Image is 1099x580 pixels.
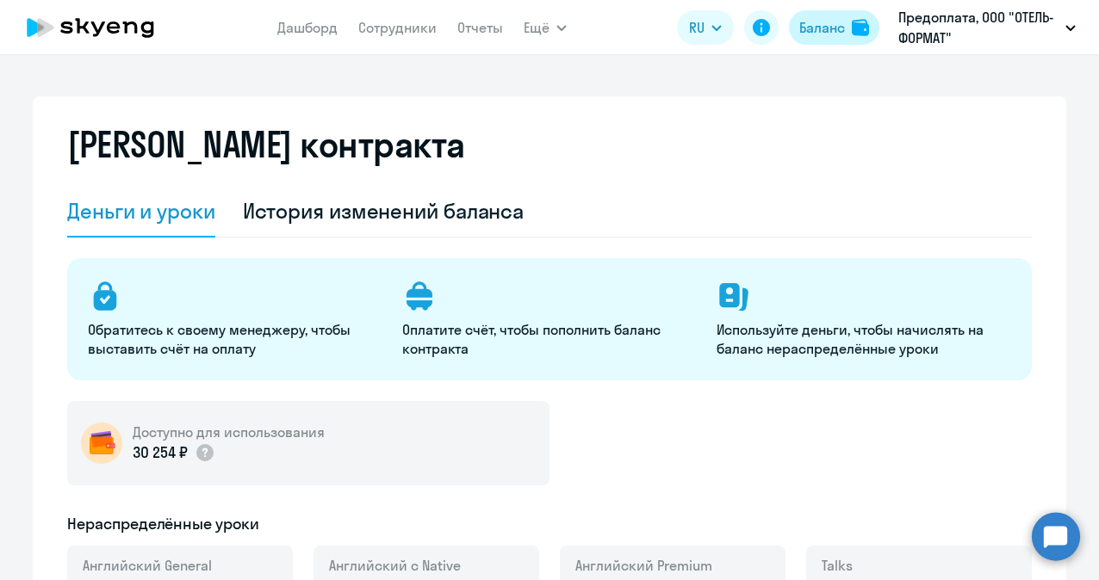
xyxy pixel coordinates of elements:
[890,7,1084,48] button: Предоплата, ООО "ОТЕЛЬ-ФОРМАТ"
[67,197,215,225] div: Деньги и уроки
[243,197,525,225] div: История изменений баланса
[789,10,879,45] button: Балансbalance
[329,556,461,575] span: Английский с Native
[133,441,215,464] p: 30 254 ₽
[81,423,122,464] img: wallet-circle.png
[88,320,382,358] p: Обратитесь к своему менеджеру, чтобы выставить счёт на оплату
[402,320,696,358] p: Оплатите счёт, чтобы пополнить баланс контракта
[133,423,325,441] h5: Доступно для использования
[67,124,465,165] h2: [PERSON_NAME] контракта
[83,556,212,575] span: Английский General
[898,7,1059,48] p: Предоплата, ООО "ОТЕЛЬ-ФОРМАТ"
[717,320,1010,358] p: Используйте деньги, чтобы начислять на баланс нераспределённые уроки
[575,556,712,575] span: Английский Premium
[822,556,853,575] span: Talks
[457,19,503,36] a: Отчеты
[689,17,705,38] span: RU
[358,19,437,36] a: Сотрудники
[799,17,845,38] div: Баланс
[677,10,734,45] button: RU
[524,17,549,38] span: Ещё
[67,513,259,535] h5: Нераспределённые уроки
[852,19,869,36] img: balance
[524,10,567,45] button: Ещё
[277,19,338,36] a: Дашборд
